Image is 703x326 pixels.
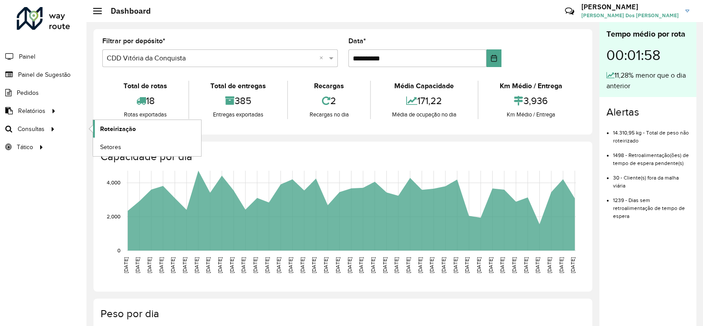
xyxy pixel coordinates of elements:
text: [DATE] [476,257,482,273]
text: [DATE] [405,257,411,273]
a: Setores [93,138,201,156]
text: [DATE] [358,257,364,273]
text: [DATE] [229,257,235,273]
text: [DATE] [170,257,176,273]
span: Relatórios [18,106,45,116]
text: [DATE] [288,257,293,273]
span: Setores [100,142,121,152]
h4: Capacidade por dia [101,150,583,163]
text: [DATE] [146,257,152,273]
h4: Alertas [606,106,689,119]
text: [DATE] [194,257,199,273]
li: 1239 - Dias sem retroalimentação de tempo de espera [613,190,689,220]
text: [DATE] [276,257,281,273]
text: 0 [117,247,120,253]
text: [DATE] [311,257,317,273]
h3: [PERSON_NAME] [581,3,679,11]
text: [DATE] [511,257,517,273]
text: [DATE] [123,257,129,273]
div: 11,28% menor que o dia anterior [606,70,689,91]
div: Recargas [290,81,367,91]
div: Recargas no dia [290,110,367,119]
li: 1498 - Retroalimentação(ões) de tempo de espera pendente(s) [613,145,689,167]
h4: Peso por dia [101,307,583,320]
text: [DATE] [499,257,505,273]
text: [DATE] [523,257,529,273]
text: [DATE] [370,257,376,273]
div: 385 [191,91,285,110]
text: [DATE] [393,257,399,273]
text: [DATE] [335,257,340,273]
div: Entregas exportadas [191,110,285,119]
text: [DATE] [217,257,223,273]
label: Data [348,36,366,46]
text: [DATE] [323,257,329,273]
text: [DATE] [570,257,576,273]
div: 00:01:58 [606,40,689,70]
h2: Dashboard [102,6,151,16]
span: Roteirização [100,124,136,134]
div: Km Médio / Entrega [481,81,581,91]
label: Filtrar por depósito [102,36,165,46]
span: Painel [19,52,35,61]
text: [DATE] [441,257,446,273]
text: [DATE] [205,257,211,273]
text: [DATE] [158,257,164,273]
div: Média de ocupação no dia [373,110,475,119]
text: [DATE] [464,257,470,273]
div: 18 [105,91,186,110]
button: Choose Date [486,49,501,67]
div: 171,22 [373,91,475,110]
div: Km Médio / Entrega [481,110,581,119]
div: Média Capacidade [373,81,475,91]
span: [PERSON_NAME] Dos [PERSON_NAME] [581,11,679,19]
span: Clear all [319,53,327,64]
span: Painel de Sugestão [18,70,71,79]
text: 2,000 [107,214,120,219]
text: [DATE] [299,257,305,273]
text: [DATE] [135,257,140,273]
text: [DATE] [429,257,434,273]
text: [DATE] [182,257,187,273]
text: [DATE] [488,257,494,273]
a: Contato Rápido [560,2,579,21]
div: Total de entregas [191,81,285,91]
text: [DATE] [535,257,540,273]
text: [DATE] [417,257,423,273]
text: 4,000 [107,180,120,186]
span: Pedidos [17,88,39,97]
text: [DATE] [264,257,270,273]
text: [DATE] [452,257,458,273]
text: [DATE] [347,257,352,273]
li: 30 - Cliente(s) fora da malha viária [613,167,689,190]
text: [DATE] [252,257,258,273]
a: Roteirização [93,120,201,138]
text: [DATE] [382,257,388,273]
span: Consultas [18,124,45,134]
text: [DATE] [558,257,564,273]
text: [DATE] [546,257,552,273]
div: Rotas exportadas [105,110,186,119]
span: Tático [17,142,33,152]
div: Tempo médio por rota [606,28,689,40]
li: 14.310,95 kg - Total de peso não roteirizado [613,122,689,145]
text: [DATE] [240,257,246,273]
div: 2 [290,91,367,110]
div: Total de rotas [105,81,186,91]
div: 3,936 [481,91,581,110]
